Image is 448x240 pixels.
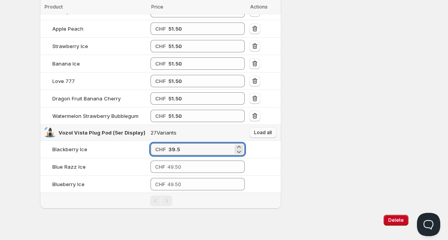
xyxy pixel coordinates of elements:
strong: CHF [155,113,166,119]
span: Dragon Fruit Banana Cherry [52,95,121,102]
div: Watermelon Strawberry Bubblegum [52,112,138,120]
span: Strawberry Ice [52,43,88,49]
iframe: Help Scout Beacon - Open [417,213,440,236]
div: Love 777 [52,77,75,85]
strong: CHF [155,95,166,102]
input: 49.50 [168,178,233,190]
button: Load all [249,127,277,138]
span: Banana Ice [52,60,80,67]
div: Apple Peach [52,25,83,33]
input: 49.50 [168,161,233,173]
input: 64.50 [168,40,233,52]
span: Delete [388,217,404,223]
strong: CHF [155,146,166,152]
div: Blue Razz Ice [52,163,86,171]
input: 64.50 [168,92,233,105]
strong: CHF [155,78,166,84]
nav: Pagination [40,193,282,209]
span: Price [151,4,163,10]
span: Apple Peach [52,26,83,32]
button: Delete [384,215,408,226]
span: Product [45,4,63,10]
div: Blackberry Ice [52,145,87,153]
span: Blueberry Ice [52,181,85,187]
strong: CHF [155,60,166,67]
div: Vozol Vista Plug Pod (5er Display) [59,129,145,136]
span: Love 777 [52,78,75,84]
input: 64.50 [168,22,233,35]
span: Watermelon Strawberry Bubblegum [52,113,138,119]
input: 49.50 [168,143,233,155]
strong: CHF [155,43,166,49]
span: CHF [155,164,165,170]
strong: CHF [155,26,166,32]
span: Blackberry Ice [52,146,87,152]
input: 64.50 [168,57,233,70]
span: Vozol Vista Plug Pod (5er Display) [59,129,145,136]
span: Blue Razz Ice [52,164,86,170]
input: 64.50 [168,75,233,87]
div: Strawberry Ice [52,42,88,50]
div: Blueberry Ice [52,180,85,188]
span: Load all [254,129,272,136]
td: 27 Variants [148,125,247,141]
input: 64.50 [168,110,233,122]
span: CHF [155,181,165,187]
span: Actions [250,4,268,10]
